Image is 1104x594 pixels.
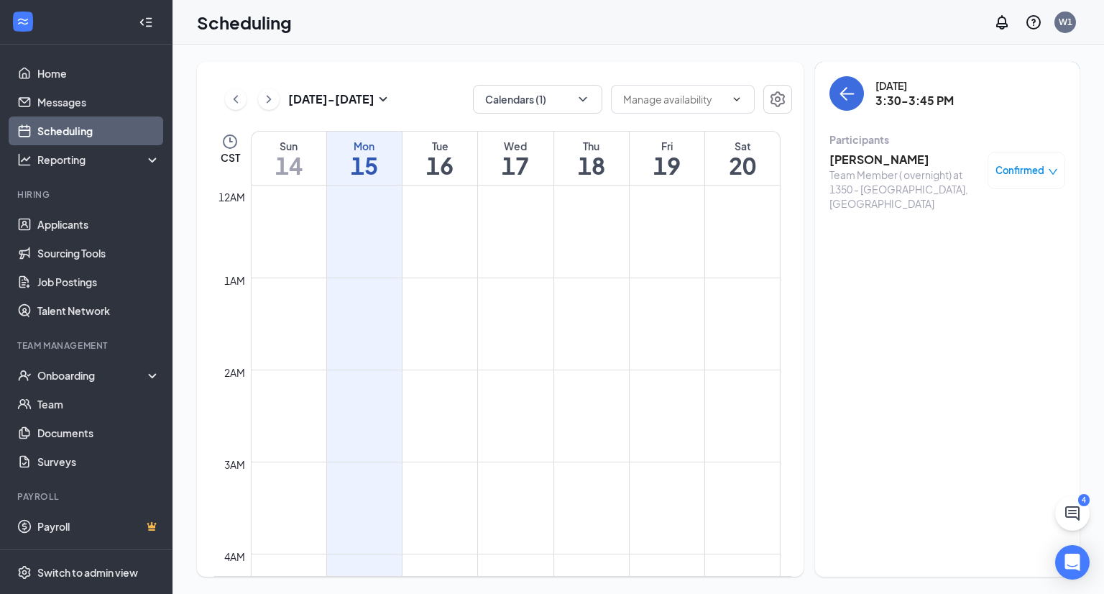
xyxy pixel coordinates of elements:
[1025,14,1042,31] svg: QuestionInfo
[630,139,704,153] div: Fri
[838,85,855,102] svg: ArrowLeft
[37,368,148,383] div: Onboarding
[473,85,602,114] button: Calendars (1)ChevronDown
[37,296,160,325] a: Talent Network
[229,91,243,108] svg: ChevronLeft
[402,132,477,185] a: September 16, 2025
[995,163,1044,178] span: Confirmed
[17,490,157,503] div: Payroll
[16,14,30,29] svg: WorkstreamLogo
[623,91,725,107] input: Manage availability
[630,153,704,178] h1: 19
[705,132,780,185] a: September 20, 2025
[288,91,374,107] h3: [DATE] - [DATE]
[37,59,160,88] a: Home
[252,139,326,153] div: Sun
[1064,505,1081,522] svg: ChatActive
[478,139,553,153] div: Wed
[221,365,248,380] div: 2am
[225,88,247,110] button: ChevronLeft
[1059,16,1072,28] div: W1
[37,390,160,419] a: Team
[327,132,402,185] a: September 15, 2025
[17,339,157,352] div: Team Management
[1048,167,1058,177] span: down
[139,15,153,29] svg: Collapse
[731,93,742,105] svg: ChevronDown
[374,91,392,108] svg: SmallChevronDown
[554,132,629,185] a: September 18, 2025
[478,153,553,178] h1: 17
[252,132,326,185] a: September 14, 2025
[37,447,160,476] a: Surveys
[993,14,1011,31] svg: Notifications
[221,150,240,165] span: CST
[37,210,160,239] a: Applicants
[252,153,326,178] h1: 14
[875,78,954,93] div: [DATE]
[554,153,629,178] h1: 18
[37,152,161,167] div: Reporting
[17,152,32,167] svg: Analysis
[17,368,32,383] svg: UserCheck
[705,139,780,153] div: Sat
[576,92,590,106] svg: ChevronDown
[763,85,792,114] button: Settings
[216,189,248,205] div: 12am
[221,273,248,288] div: 1am
[37,88,160,116] a: Messages
[829,76,864,111] button: back-button
[221,549,248,565] div: 4am
[829,168,980,211] div: Team Member ( overnight) at 1350 - [GEOGRAPHIC_DATA], [GEOGRAPHIC_DATA]
[17,565,32,580] svg: Settings
[1055,545,1090,580] div: Open Intercom Messenger
[221,457,248,472] div: 3am
[37,419,160,447] a: Documents
[37,239,160,268] a: Sourcing Tools
[37,512,160,541] a: PayrollCrown
[327,139,402,153] div: Mon
[705,153,780,178] h1: 20
[37,565,138,580] div: Switch to admin view
[402,139,477,153] div: Tue
[769,91,786,108] svg: Settings
[554,139,629,153] div: Thu
[221,133,239,150] svg: Clock
[478,132,553,185] a: September 17, 2025
[37,268,160,296] a: Job Postings
[327,153,402,178] h1: 15
[262,91,276,108] svg: ChevronRight
[829,132,1065,147] div: Participants
[197,10,292,35] h1: Scheduling
[17,188,157,201] div: Hiring
[37,116,160,145] a: Scheduling
[402,153,477,178] h1: 16
[875,93,954,109] h3: 3:30-3:45 PM
[630,132,704,185] a: September 19, 2025
[258,88,280,110] button: ChevronRight
[829,152,980,168] h3: [PERSON_NAME]
[1078,494,1090,506] div: 4
[1055,496,1090,531] button: ChatActive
